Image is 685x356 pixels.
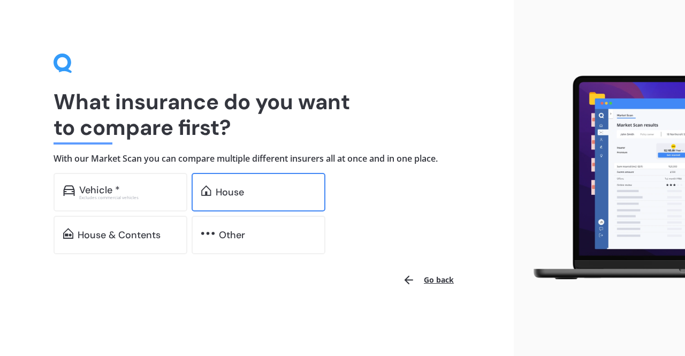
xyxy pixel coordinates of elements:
div: Excludes commercial vehicles [79,195,178,200]
h1: What insurance do you want to compare first? [54,89,460,140]
div: Other [219,230,245,240]
img: laptop.webp [522,71,685,285]
h4: With our Market Scan you can compare multiple different insurers all at once and in one place. [54,153,460,164]
img: other.81dba5aafe580aa69f38.svg [201,228,215,239]
img: home.91c183c226a05b4dc763.svg [201,185,211,196]
img: home-and-contents.b802091223b8502ef2dd.svg [63,228,73,239]
div: House & Contents [78,230,161,240]
div: Vehicle * [79,185,120,195]
div: House [216,187,244,198]
img: car.f15378c7a67c060ca3f3.svg [63,185,75,196]
button: Go back [396,267,460,293]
